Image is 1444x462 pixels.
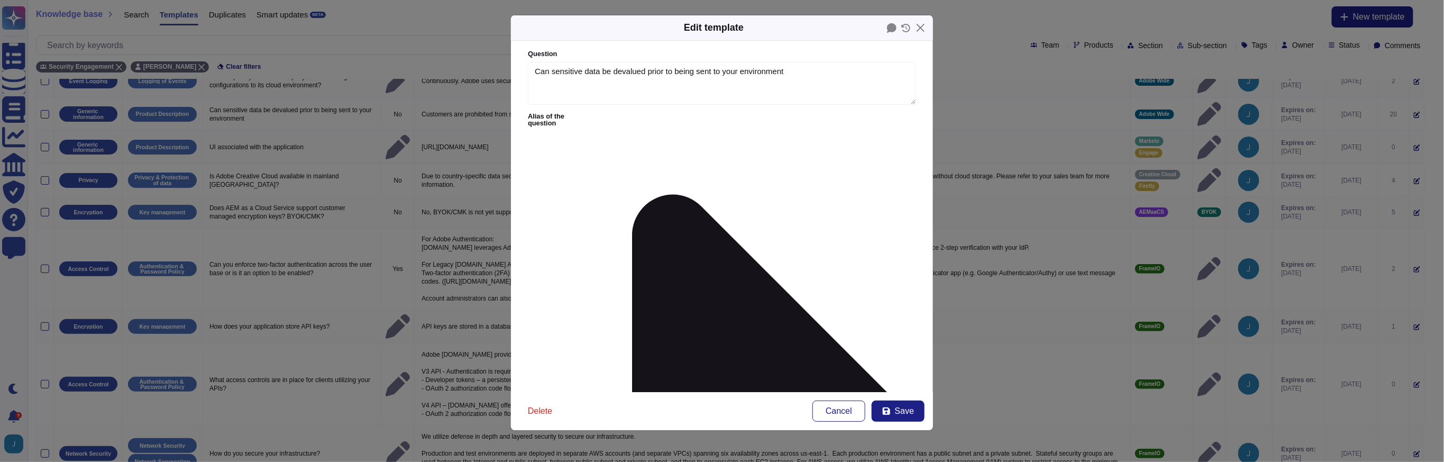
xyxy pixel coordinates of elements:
span: Save [895,407,914,415]
button: Save [872,401,925,422]
span: Delete [528,407,552,415]
label: Question [528,51,916,58]
div: Edit template [684,21,744,35]
span: Cancel [826,407,852,415]
button: Close [912,20,929,36]
textarea: Can sensitive data be devalued prior to being sent to your environment [528,62,916,105]
button: Cancel [812,401,865,422]
button: Delete [519,401,561,422]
